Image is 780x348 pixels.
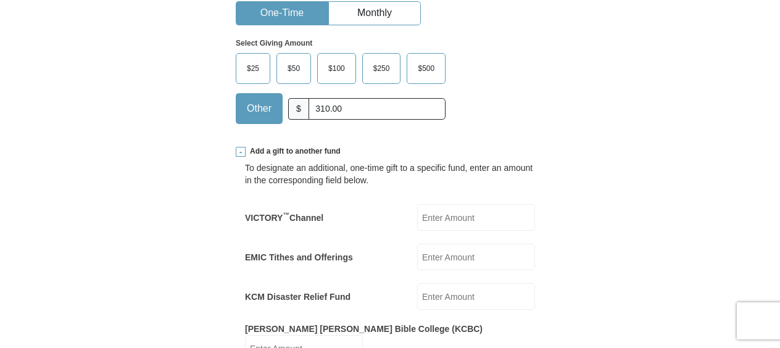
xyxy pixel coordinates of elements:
input: Other Amount [309,98,446,120]
label: KCM Disaster Relief Fund [245,291,351,303]
label: [PERSON_NAME] [PERSON_NAME] Bible College (KCBC) [245,323,483,335]
span: $25 [241,59,265,78]
span: $100 [322,59,351,78]
div: To designate an additional, one-time gift to a specific fund, enter an amount in the correspondin... [245,162,535,186]
span: $ [288,98,309,120]
sup: ™ [283,211,289,218]
span: $250 [367,59,396,78]
span: $50 [281,59,306,78]
button: Monthly [329,2,420,25]
button: One-Time [236,2,328,25]
span: $500 [412,59,441,78]
label: VICTORY Channel [245,212,323,224]
span: Add a gift to another fund [246,146,341,157]
input: Enter Amount [417,244,535,270]
strong: Select Giving Amount [236,39,312,48]
input: Enter Amount [417,283,535,310]
input: Enter Amount [417,204,535,231]
span: Other [241,99,278,118]
label: EMIC Tithes and Offerings [245,251,353,263]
